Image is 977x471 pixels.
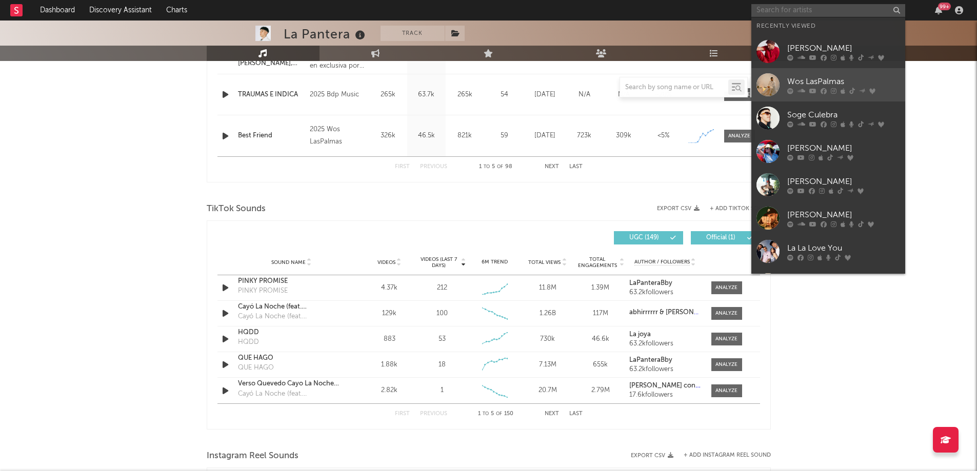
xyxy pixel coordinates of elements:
[787,242,900,254] div: La La Love You
[938,3,951,10] div: 99 +
[284,26,368,43] div: La Pantera
[787,42,900,54] div: [PERSON_NAME]
[524,283,571,293] div: 11.8M
[614,231,683,244] button: UGC(149)
[673,453,771,458] div: + Add Instagram Reel Sound
[621,235,668,241] span: UGC ( 149 )
[238,389,345,399] div: Cayó La Noche (feat. [PERSON_NAME], [PERSON_NAME], [PERSON_NAME], EL IMA) [Remix]
[751,201,905,235] a: [PERSON_NAME]
[710,206,771,212] button: + Add TikTok Sound
[629,357,672,363] strong: LaPanteraBby
[238,363,274,373] div: QUE HAGO
[629,382,736,389] strong: [PERSON_NAME] con el saiko🔺🐉
[629,340,701,347] div: 63.2k followers
[238,276,345,286] a: PINKY PROMISE
[576,334,624,344] div: 46.6k
[567,131,602,141] div: 723k
[238,131,305,141] div: Best Friend
[787,209,900,221] div: [PERSON_NAME]
[238,337,259,347] div: HQDD
[371,131,405,141] div: 326k
[657,206,700,212] button: Export CSV
[395,164,410,170] button: First
[634,259,690,265] span: Author / Followers
[437,283,447,293] div: 212
[629,309,701,316] a: abhirrrrrr & [PERSON_NAME] & [PERSON_NAME] [PERSON_NAME] & [PERSON_NAME] & LaPanteraBby & [PERSON...
[751,268,905,301] a: Walls
[629,357,701,364] a: LaPanteraBby
[545,164,559,170] button: Next
[238,379,345,389] a: Verso Quevedo Cayo La Noche Remix
[629,280,701,287] a: LaPanteraBby
[366,385,413,396] div: 2.82k
[545,411,559,417] button: Next
[471,258,519,266] div: 6M Trend
[524,385,571,396] div: 20.7M
[207,203,266,215] span: TikTok Sounds
[381,26,445,41] button: Track
[629,289,701,296] div: 63.2k followers
[238,286,288,296] div: PINKY PROMISE
[366,283,413,293] div: 4.37k
[576,283,624,293] div: 1.39M
[238,312,345,322] div: Cayó La Noche (feat. [PERSON_NAME], [PERSON_NAME], [PERSON_NAME], EL IMA) [Remix]
[576,385,624,396] div: 2.79M
[238,327,345,338] div: HQDD
[238,353,345,363] a: QUE HAGO
[629,280,672,286] strong: LaPanteraBby
[751,235,905,268] a: La La Love You
[569,411,583,417] button: Last
[620,84,728,92] input: Search by song name or URL
[751,101,905,135] a: Soge Culebra
[528,259,561,265] span: Total Views
[629,331,651,338] strong: La joya
[438,334,446,344] div: 53
[787,142,900,154] div: [PERSON_NAME]
[751,68,905,101] a: Wos LasPalmas
[629,366,701,373] div: 63.2k followers
[751,168,905,201] a: [PERSON_NAME]
[468,408,524,420] div: 1 5 150
[528,131,562,141] div: [DATE]
[576,256,618,269] span: Total Engagements
[420,164,447,170] button: Previous
[756,20,900,32] div: Recently Viewed
[524,360,571,370] div: 7.13M
[418,256,460,269] span: Videos (last 7 days)
[271,259,306,265] span: Sound Name
[684,453,771,458] button: + Add Instagram Reel Sound
[569,164,583,170] button: Last
[576,309,624,319] div: 117M
[366,334,413,344] div: 883
[787,175,900,188] div: [PERSON_NAME]
[436,309,448,319] div: 100
[629,331,701,338] a: La joya
[483,412,489,416] span: to
[751,35,905,68] a: [PERSON_NAME]
[700,206,771,212] button: + Add TikTok Sound
[366,309,413,319] div: 129k
[691,231,760,244] button: Official(1)
[487,131,523,141] div: 59
[438,360,446,370] div: 18
[420,411,447,417] button: Previous
[629,382,701,390] a: [PERSON_NAME] con el saiko🔺🐉
[496,412,502,416] span: of
[524,309,571,319] div: 1.26B
[697,235,745,241] span: Official ( 1 )
[497,165,503,169] span: of
[377,259,395,265] span: Videos
[935,6,942,14] button: 99+
[576,360,624,370] div: 655k
[395,411,410,417] button: First
[524,334,571,344] div: 730k
[751,4,905,17] input: Search for artists
[629,392,701,399] div: 17.6k followers
[238,302,345,312] a: Cayó La Noche (feat. [PERSON_NAME], [PERSON_NAME], [PERSON_NAME], EL IMA) [Remix]
[751,135,905,168] a: [PERSON_NAME]
[468,161,524,173] div: 1 5 98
